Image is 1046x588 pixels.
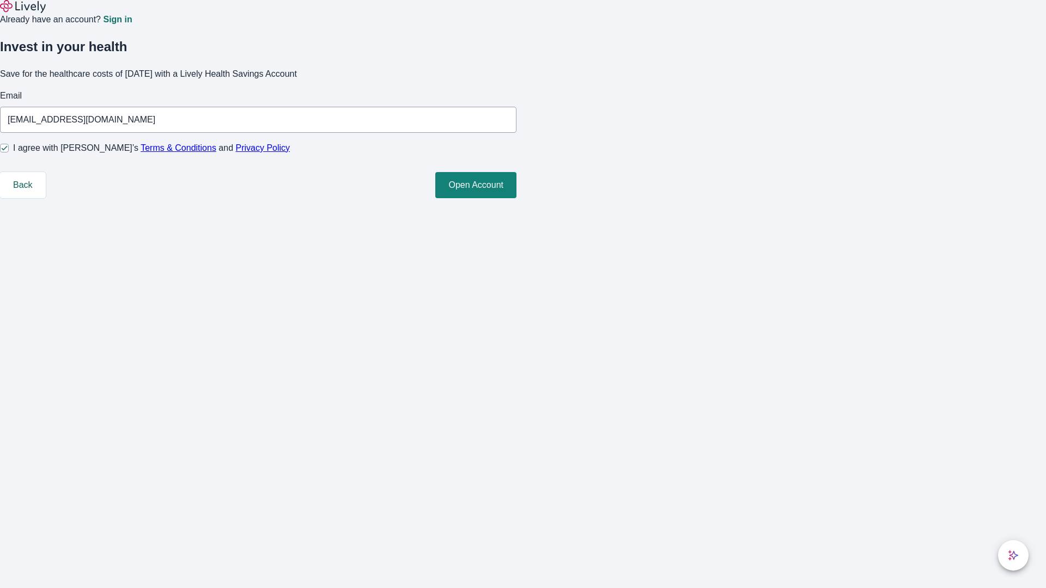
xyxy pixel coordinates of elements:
svg: Lively AI Assistant [1008,550,1019,561]
span: I agree with [PERSON_NAME]’s and [13,142,290,155]
a: Privacy Policy [236,143,290,152]
button: chat [998,540,1029,571]
button: Open Account [435,172,516,198]
a: Sign in [103,15,132,24]
a: Terms & Conditions [141,143,216,152]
